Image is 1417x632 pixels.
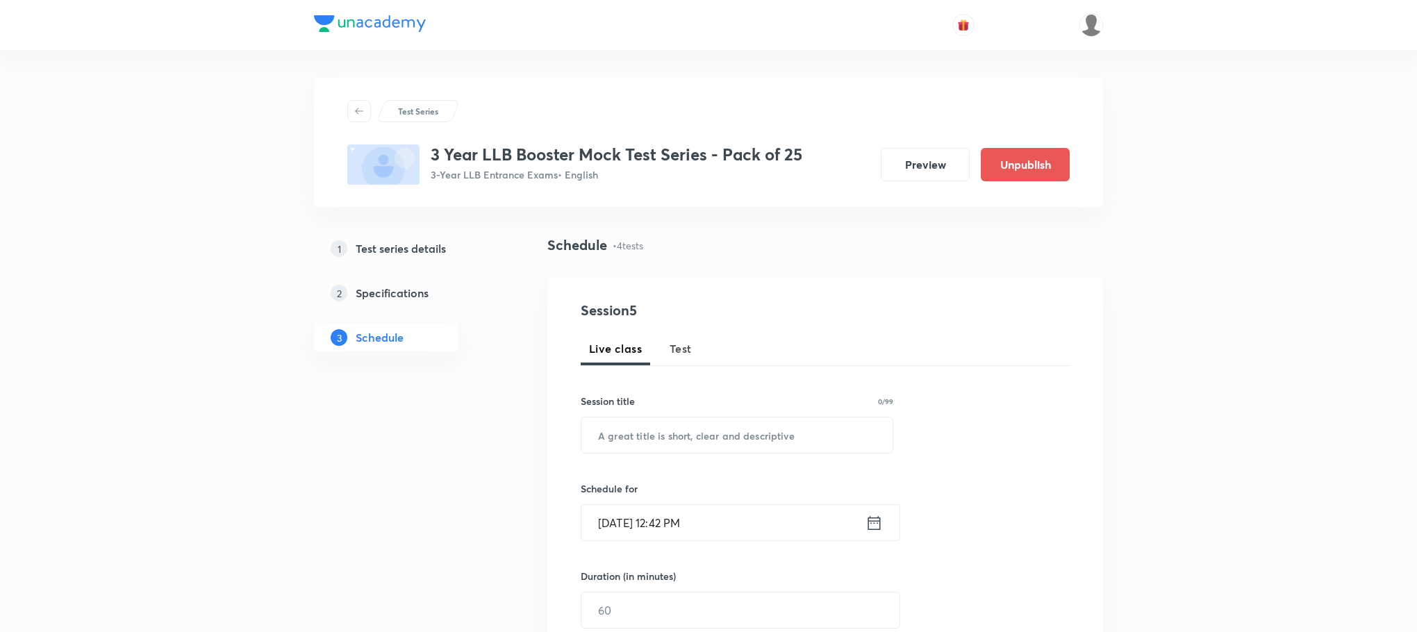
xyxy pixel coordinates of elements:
[314,15,426,32] img: Company Logo
[331,285,347,301] p: 2
[581,569,676,583] h6: Duration (in minutes)
[314,235,503,263] a: 1Test series details
[581,394,635,408] h6: Session title
[356,240,446,257] h5: Test series details
[957,19,970,31] img: avatar
[356,329,404,346] h5: Schedule
[431,167,802,182] p: 3-Year LLB Entrance Exams • English
[613,238,643,253] p: • 4 tests
[314,279,503,307] a: 2Specifications
[670,340,692,357] span: Test
[1079,13,1103,37] img: Basudha
[431,144,802,165] h3: 3 Year LLB Booster Mock Test Series - Pack of 25
[589,340,642,357] span: Live class
[356,285,429,301] h5: Specifications
[347,144,420,185] img: fallback-thumbnail.png
[398,105,438,117] p: Test Series
[952,14,975,36] button: avatar
[581,592,900,628] input: 60
[331,240,347,257] p: 1
[581,417,893,453] input: A great title is short, clear and descriptive
[981,148,1070,181] button: Unpublish
[331,329,347,346] p: 3
[581,481,893,496] h6: Schedule for
[581,300,834,321] h4: Session 5
[881,148,970,181] button: Preview
[547,235,607,256] h4: Schedule
[314,15,426,35] a: Company Logo
[878,398,893,405] p: 0/99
